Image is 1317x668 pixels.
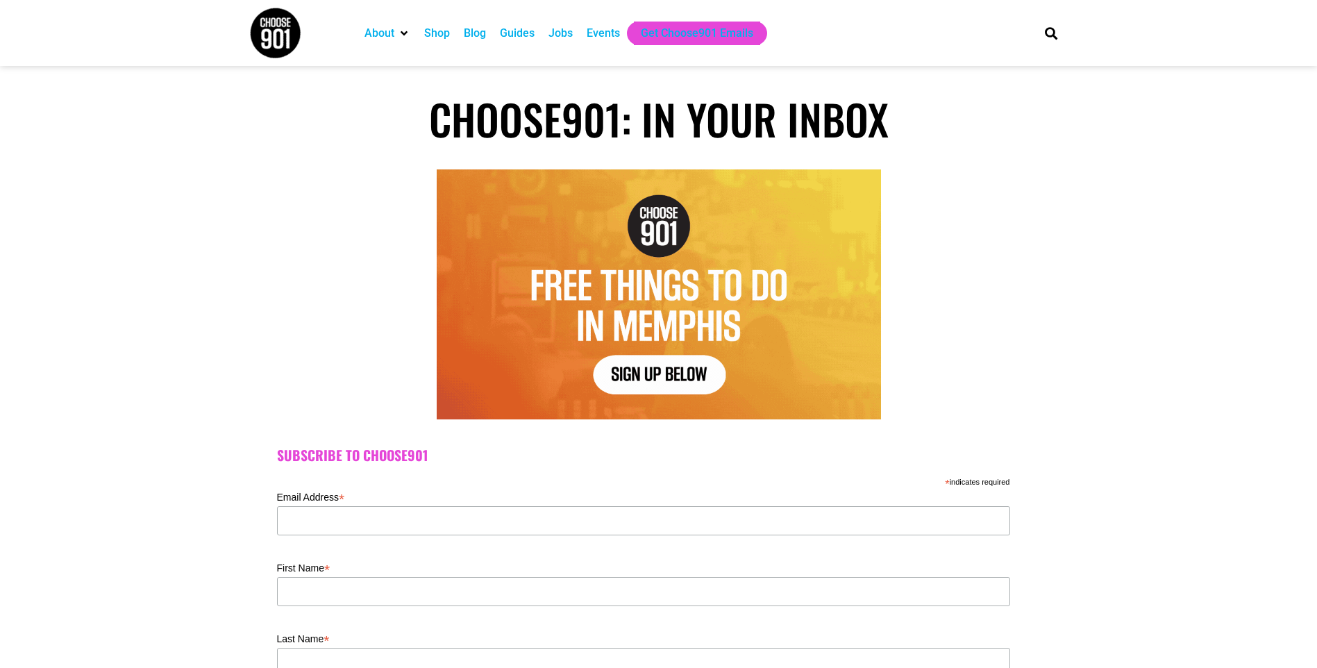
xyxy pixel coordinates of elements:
h1: Choose901: In Your Inbox [249,94,1068,144]
div: indicates required [277,474,1010,487]
nav: Main nav [358,22,1021,45]
a: Shop [424,25,450,42]
a: Get Choose901 Emails [641,25,753,42]
img: Text graphic with "Choose 901" logo. Reads: "7 Things to Do in Memphis This Week. Sign Up Below."... [437,169,881,419]
label: Email Address [277,487,1010,504]
h2: Subscribe to Choose901 [277,447,1041,464]
a: Jobs [548,25,573,42]
label: Last Name [277,629,1010,646]
a: Blog [464,25,486,42]
div: Search [1039,22,1062,44]
label: First Name [277,558,1010,575]
a: Guides [500,25,535,42]
div: About [358,22,417,45]
a: About [364,25,394,42]
a: Events [587,25,620,42]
